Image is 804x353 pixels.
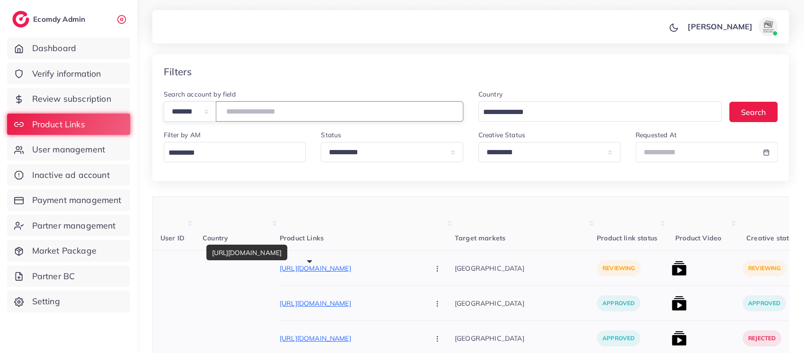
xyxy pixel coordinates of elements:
[33,15,88,24] h2: Ecomdy Admin
[32,118,85,131] span: Product Links
[7,63,130,85] a: Verify information
[164,130,201,140] label: Filter by AM
[742,260,786,276] p: reviewing
[32,194,122,206] span: Payment management
[164,142,306,162] div: Search for option
[478,89,503,99] label: Country
[280,333,422,344] p: [URL][DOMAIN_NAME]
[675,234,721,242] span: Product Video
[32,68,101,80] span: Verify information
[12,11,88,27] a: logoEcomdy Admin
[32,245,97,257] span: Market Package
[7,88,130,110] a: Review subscription
[7,215,130,237] a: Partner management
[7,240,130,262] a: Market Package
[7,164,130,186] a: Inactive ad account
[160,234,185,242] span: User ID
[280,234,324,242] span: Product Links
[7,291,130,312] a: Setting
[759,17,777,36] img: avatar
[7,114,130,135] a: Product Links
[688,21,752,32] p: [PERSON_NAME]
[7,189,130,211] a: Payment management
[455,234,505,242] span: Target markets
[164,89,236,99] label: Search account by field
[671,331,687,346] img: list product video
[455,327,597,349] p: [GEOGRAPHIC_DATA]
[32,143,105,156] span: User management
[32,93,111,105] span: Review subscription
[32,270,75,282] span: Partner BC
[321,130,341,140] label: Status
[32,220,116,232] span: Partner management
[480,105,710,120] input: Search for option
[746,234,796,242] span: Creative status
[455,257,597,279] p: [GEOGRAPHIC_DATA]
[165,146,300,160] input: Search for option
[682,17,781,36] a: [PERSON_NAME]avatar
[7,139,130,160] a: User management
[597,234,657,242] span: Product link status
[742,295,786,311] p: approved
[636,130,677,140] label: Requested At
[12,11,29,27] img: logo
[671,296,687,311] img: list product video
[164,66,192,78] h4: Filters
[32,295,60,308] span: Setting
[32,42,76,54] span: Dashboard
[597,260,641,276] p: reviewing
[597,330,640,346] p: approved
[32,169,110,181] span: Inactive ad account
[478,101,722,122] div: Search for option
[280,263,422,274] p: [URL][DOMAIN_NAME]
[7,37,130,59] a: Dashboard
[597,295,640,311] p: approved
[455,292,597,314] p: [GEOGRAPHIC_DATA]
[7,265,130,287] a: Partner BC
[203,234,228,242] span: Country
[671,261,687,276] img: list product video
[742,330,781,346] p: rejected
[729,102,777,122] button: Search
[478,130,525,140] label: Creative Status
[280,298,422,309] p: [URL][DOMAIN_NAME]
[206,245,287,260] div: [URL][DOMAIN_NAME]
